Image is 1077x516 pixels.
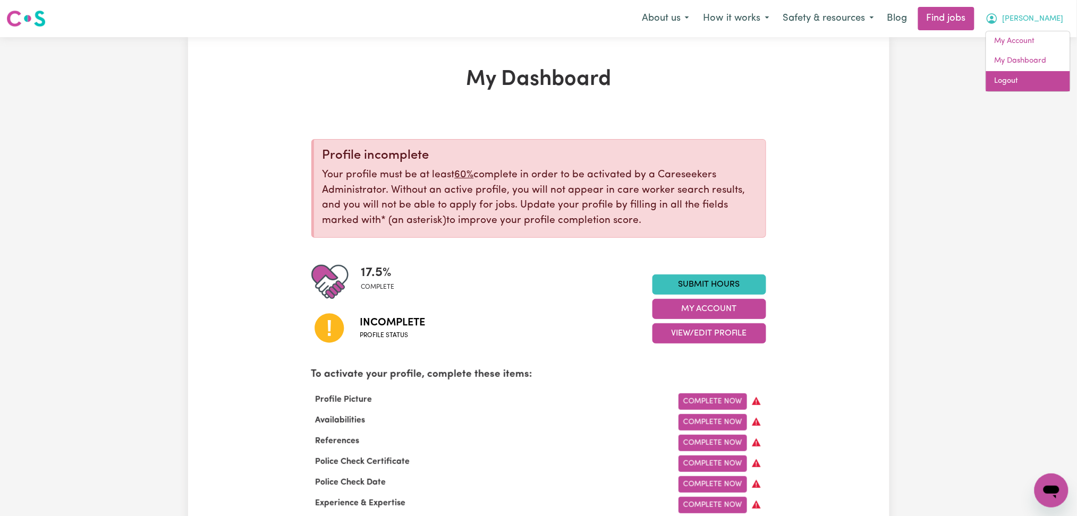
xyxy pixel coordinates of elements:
[652,274,766,295] a: Submit Hours
[311,499,410,508] span: Experience & Expertise
[918,7,974,30] a: Find jobs
[361,263,403,300] div: Profile completeness: 17.5%
[311,395,377,404] span: Profile Picture
[311,437,364,445] span: References
[679,414,747,431] a: Complete Now
[6,6,46,31] a: Careseekers logo
[311,478,391,487] span: Police Check Date
[6,9,46,28] img: Careseekers logo
[381,216,447,226] span: an asterisk
[979,7,1071,30] button: My Account
[455,170,474,180] u: 60%
[635,7,696,30] button: About us
[323,168,757,229] p: Your profile must be at least complete in order to be activated by a Careseekers Administrator. W...
[361,282,395,292] span: complete
[361,263,395,282] span: 17.5 %
[360,331,426,340] span: Profile status
[1034,474,1068,508] iframe: Button to launch messaging window
[679,476,747,493] a: Complete Now
[776,7,881,30] button: Safety & resources
[986,71,1070,91] a: Logout
[311,367,766,383] p: To activate your profile, complete these items:
[323,148,757,164] div: Profile incomplete
[986,31,1071,92] div: My Account
[652,323,766,343] button: View/Edit Profile
[679,455,747,472] a: Complete Now
[986,51,1070,71] a: My Dashboard
[652,299,766,319] button: My Account
[311,416,370,425] span: Availabilities
[311,67,766,92] h1: My Dashboard
[360,315,426,331] span: Incomplete
[1003,13,1064,25] span: [PERSON_NAME]
[679,497,747,513] a: Complete Now
[881,7,914,30] a: Blog
[696,7,776,30] button: How it works
[679,393,747,410] a: Complete Now
[986,31,1070,51] a: My Account
[679,435,747,451] a: Complete Now
[311,458,414,466] span: Police Check Certificate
